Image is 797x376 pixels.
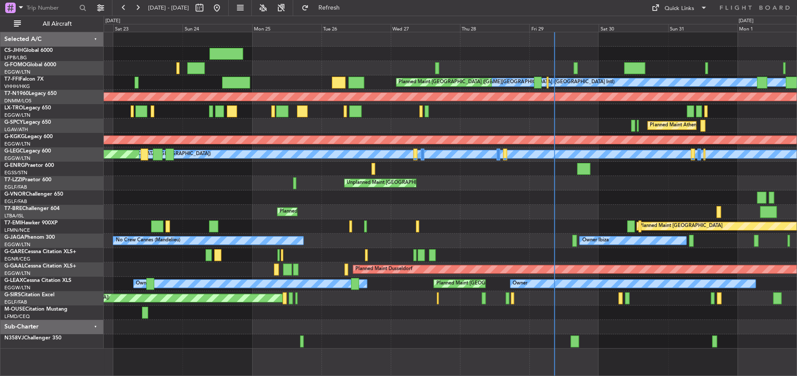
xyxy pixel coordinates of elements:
span: G-LEGC [4,149,23,154]
a: G-GAALCessna Citation XLS+ [4,264,76,269]
span: T7-FFI [4,77,20,82]
span: CS-JHH [4,48,23,53]
div: Sun 24 [182,24,252,32]
a: EGLF/FAB [4,299,27,305]
a: DNMM/LOS [4,98,31,104]
span: G-VNOR [4,192,26,197]
a: G-VNORChallenger 650 [4,192,63,197]
div: Quick Links [665,4,694,13]
div: Mon 25 [252,24,321,32]
div: [DATE] [105,17,120,25]
span: M-OUSE [4,307,25,312]
span: T7-EMI [4,220,21,226]
span: G-FOMO [4,62,27,68]
span: G-GAAL [4,264,24,269]
span: G-KGKG [4,134,25,139]
button: All Aircraft [10,17,95,31]
span: T7-N1960 [4,91,29,96]
a: T7-LZZIPraetor 600 [4,177,51,183]
span: Refresh [311,5,347,11]
a: EGGW/LTN [4,141,30,147]
a: T7-BREChallenger 604 [4,206,60,211]
span: All Aircraft [23,21,92,27]
a: G-KGKGLegacy 600 [4,134,53,139]
a: G-JAGAPhenom 300 [4,235,55,240]
a: M-OUSECitation Mustang [4,307,68,312]
a: G-GARECessna Citation XLS+ [4,249,76,254]
a: LTBA/ISL [4,213,24,219]
div: Owner Ibiza [582,234,608,247]
input: Trip Number [27,1,77,14]
div: Planned Maint [GEOGRAPHIC_DATA] ([GEOGRAPHIC_DATA]) [436,277,573,290]
a: EGGW/LTN [4,69,30,75]
span: G-JAGA [4,235,24,240]
a: G-FOMOGlobal 6000 [4,62,56,68]
a: EGGW/LTN [4,270,30,277]
a: T7-FFIFalcon 7X [4,77,44,82]
div: Owner [513,277,527,290]
a: LX-TROLegacy 650 [4,105,51,111]
div: [DATE] [739,17,753,25]
div: Planned Maint Athens ([PERSON_NAME] Intl) [650,119,750,132]
a: G-SPCYLegacy 650 [4,120,51,125]
button: Refresh [297,1,350,15]
span: G-GARE [4,249,24,254]
a: EGGW/LTN [4,112,30,119]
span: LX-TRO [4,105,23,111]
span: G-SIRS [4,292,21,298]
a: EGGW/LTN [4,155,30,162]
div: No Crew Cannes (Mandelieu) [115,234,180,247]
a: G-LEAXCessna Citation XLS [4,278,71,283]
div: Tue 26 [321,24,391,32]
div: Sat 23 [113,24,182,32]
a: LGAV/ATH [4,126,28,133]
a: VHHH/HKG [4,83,30,90]
div: Wed 27 [391,24,460,32]
a: CS-JHHGlobal 6000 [4,48,53,53]
div: Owner [136,277,151,290]
span: G-ENRG [4,163,25,168]
div: Planned Maint [GEOGRAPHIC_DATA] [639,220,722,233]
div: Planned Maint Dusseldorf [355,263,412,276]
div: Thu 28 [460,24,529,32]
a: EGSS/STN [4,169,27,176]
span: N358VJ [4,335,24,341]
a: T7-EMIHawker 900XP [4,220,57,226]
div: Fri 29 [529,24,598,32]
div: Planned Maint [GEOGRAPHIC_DATA] ([GEOGRAPHIC_DATA] Intl) [398,76,544,89]
a: LFPB/LBG [4,54,27,61]
div: Unplanned Maint [GEOGRAPHIC_DATA] ([GEOGRAPHIC_DATA]) [347,176,490,190]
a: EGNR/CEG [4,256,30,262]
a: EGGW/LTN [4,241,30,248]
a: LFMN/NCE [4,227,30,234]
a: EGLF/FAB [4,198,27,205]
span: T7-BRE [4,206,22,211]
span: T7-LZZI [4,177,22,183]
a: G-SIRSCitation Excel [4,292,54,298]
a: T7-N1960Legacy 650 [4,91,57,96]
div: Sat 30 [598,24,668,32]
span: [DATE] - [DATE] [148,4,189,12]
a: G-ENRGPraetor 600 [4,163,54,168]
a: N358VJChallenger 350 [4,335,61,341]
a: LFMD/CEQ [4,313,30,320]
div: Sun 31 [668,24,737,32]
span: G-LEAX [4,278,23,283]
span: G-SPCY [4,120,23,125]
a: EGLF/FAB [4,184,27,190]
button: Quick Links [647,1,712,15]
a: G-LEGCLegacy 600 [4,149,51,154]
a: EGGW/LTN [4,285,30,291]
div: A/C Unavailable [GEOGRAPHIC_DATA] ([GEOGRAPHIC_DATA]) [69,148,211,161]
div: Planned Maint Warsaw ([GEOGRAPHIC_DATA]) [280,205,385,218]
